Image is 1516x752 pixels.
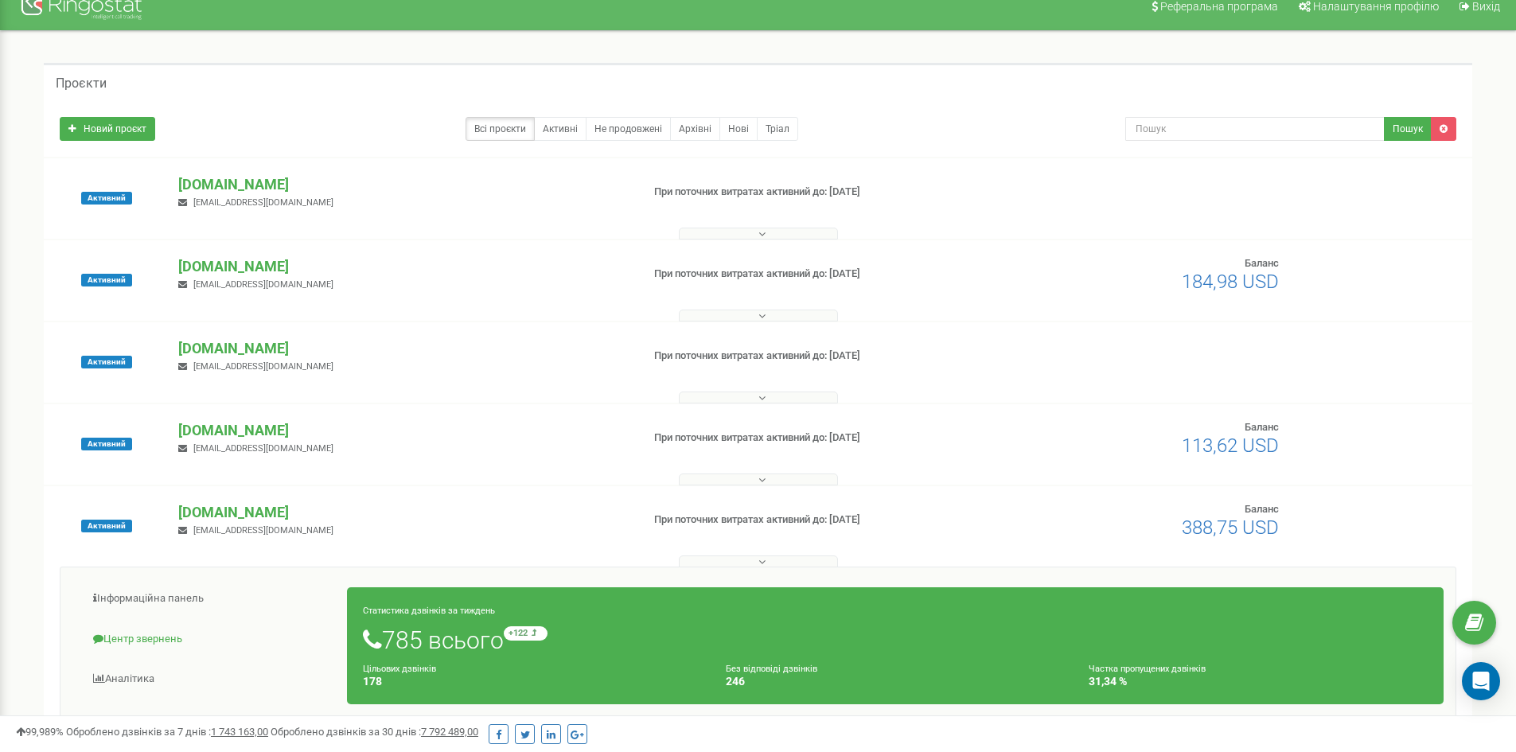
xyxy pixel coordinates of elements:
span: Активний [81,438,132,450]
p: При поточних витратах активний до: [DATE] [654,431,985,446]
span: Баланс [1245,421,1279,433]
small: Частка пропущених дзвінків [1089,664,1206,674]
a: Аналiтика [72,660,348,699]
p: [DOMAIN_NAME] [178,174,628,195]
p: При поточних витратах активний до: [DATE] [654,267,985,282]
span: Оброблено дзвінків за 30 днів : [271,726,478,738]
a: Тріал [757,117,798,141]
span: [EMAIL_ADDRESS][DOMAIN_NAME] [193,525,333,536]
small: +122 [504,626,548,641]
span: [EMAIL_ADDRESS][DOMAIN_NAME] [193,279,333,290]
p: При поточних витратах активний до: [DATE] [654,512,985,528]
a: Всі проєкти [466,117,535,141]
span: [EMAIL_ADDRESS][DOMAIN_NAME] [193,197,333,208]
a: Не продовжені [586,117,671,141]
span: Оброблено дзвінків за 7 днів : [66,726,268,738]
span: Активний [81,520,132,532]
span: 388,75 USD [1182,516,1279,539]
h5: Проєкти [56,76,107,91]
span: Активний [81,356,132,368]
a: Інформаційна панель [72,579,348,618]
a: Новий проєкт [60,117,155,141]
span: [EMAIL_ADDRESS][DOMAIN_NAME] [193,361,333,372]
h4: 246 [726,676,1065,688]
span: Активний [81,274,132,286]
span: Баланс [1245,257,1279,269]
h1: 785 всього [363,626,1428,653]
small: Статистика дзвінків за тиждень [363,606,495,616]
button: Пошук [1384,117,1432,141]
h4: 178 [363,676,702,688]
span: Активний [81,192,132,205]
p: При поточних витратах активний до: [DATE] [654,185,985,200]
input: Пошук [1125,117,1385,141]
p: [DOMAIN_NAME] [178,502,628,523]
a: Активні [534,117,587,141]
small: Без відповіді дзвінків [726,664,817,674]
p: [DOMAIN_NAME] [178,338,628,359]
small: Цільових дзвінків [363,664,436,674]
p: [DOMAIN_NAME] [178,420,628,441]
span: 113,62 USD [1182,434,1279,457]
h4: 31,34 % [1089,676,1428,688]
span: 184,98 USD [1182,271,1279,293]
a: Архівні [670,117,720,141]
p: [DOMAIN_NAME] [178,256,628,277]
a: Нові [719,117,758,141]
u: 7 792 489,00 [421,726,478,738]
span: Баланс [1245,503,1279,515]
span: [EMAIL_ADDRESS][DOMAIN_NAME] [193,443,333,454]
a: Центр звернень [72,620,348,659]
u: 1 743 163,00 [211,726,268,738]
span: 99,989% [16,726,64,738]
p: При поточних витратах активний до: [DATE] [654,349,985,364]
div: Open Intercom Messenger [1462,662,1500,700]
